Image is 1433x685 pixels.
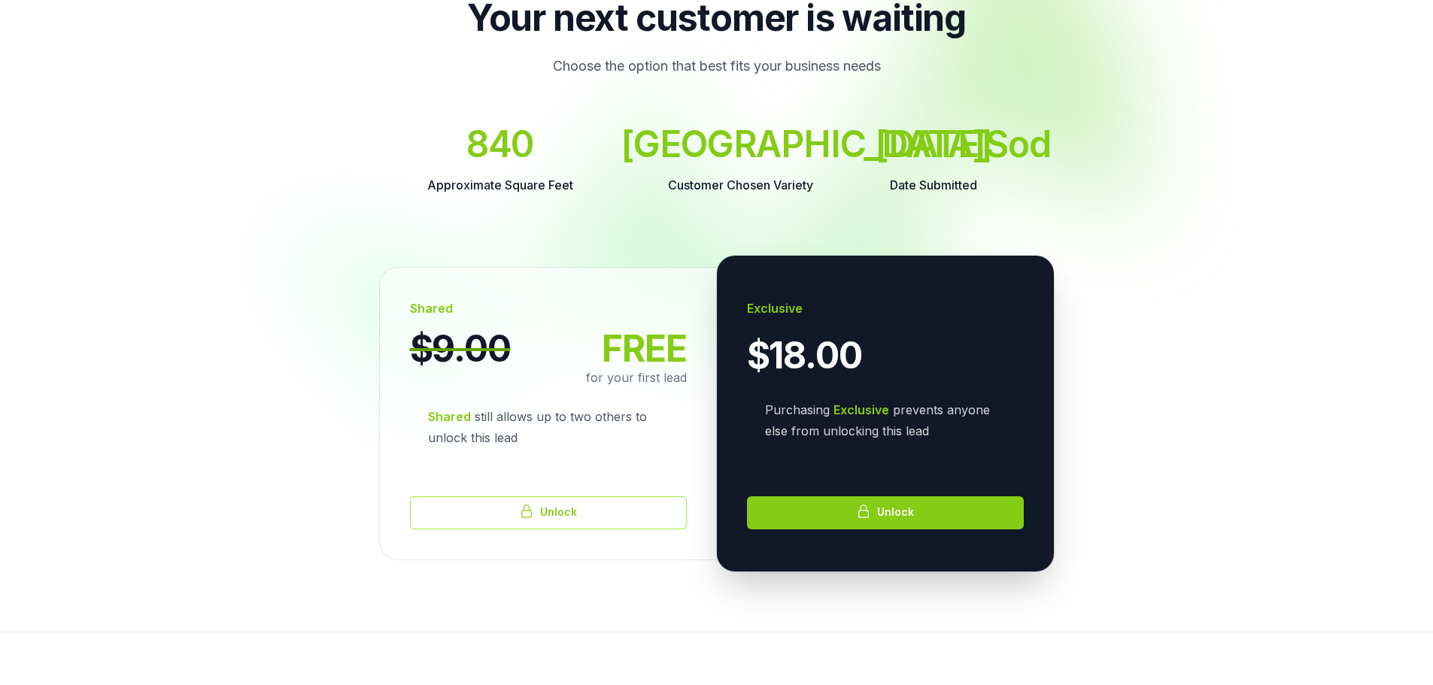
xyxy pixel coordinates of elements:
[410,367,687,388] p: for your first lead
[410,298,687,319] h3: Shared
[428,409,471,424] strong: Shared
[747,496,1024,529] button: Unlock
[621,126,861,162] dd: [GEOGRAPHIC_DATA] Sod
[621,174,861,195] dt: Customer Chosen Variety
[833,402,889,417] strong: Exclusive
[410,388,687,466] p: still allows up to two others to unlock this lead
[765,399,1006,441] p: Purchasing prevents anyone else from unlocking this lead
[875,126,992,162] dd: [DATE]
[410,496,687,529] button: Unlock
[747,298,1024,319] h3: Exclusive
[427,126,573,162] dd: 840
[747,338,862,374] span: $18.00
[875,174,992,195] dt: Date Submitted
[602,331,686,367] span: FREE
[464,54,970,78] p: Choose the option that best fits your business needs
[410,331,511,367] span: $9.00
[427,174,573,195] dt: Approximate Square Feet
